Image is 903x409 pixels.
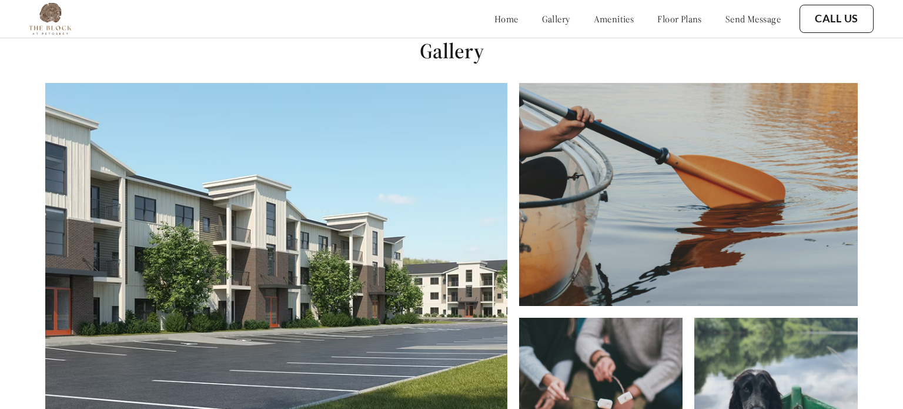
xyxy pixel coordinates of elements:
[542,13,570,25] a: gallery
[594,13,634,25] a: amenities
[815,12,858,25] a: Call Us
[29,3,71,35] img: The%20Block%20at%20Petoskey%20Logo%20-%20Transparent%20Background%20(1).png
[725,13,781,25] a: send message
[657,13,702,25] a: floor plans
[494,13,519,25] a: home
[519,83,858,306] img: Carousel image 4
[800,5,874,33] button: Call Us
